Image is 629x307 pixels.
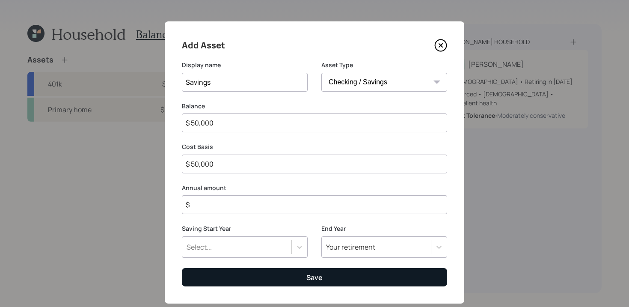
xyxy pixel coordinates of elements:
[321,61,447,69] label: Asset Type
[187,242,212,252] div: Select...
[182,39,225,52] h4: Add Asset
[321,224,447,233] label: End Year
[182,184,447,192] label: Annual amount
[182,268,447,286] button: Save
[182,61,308,69] label: Display name
[182,224,308,233] label: Saving Start Year
[306,273,323,282] div: Save
[182,102,447,110] label: Balance
[182,143,447,151] label: Cost Basis
[326,242,375,252] div: Your retirement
